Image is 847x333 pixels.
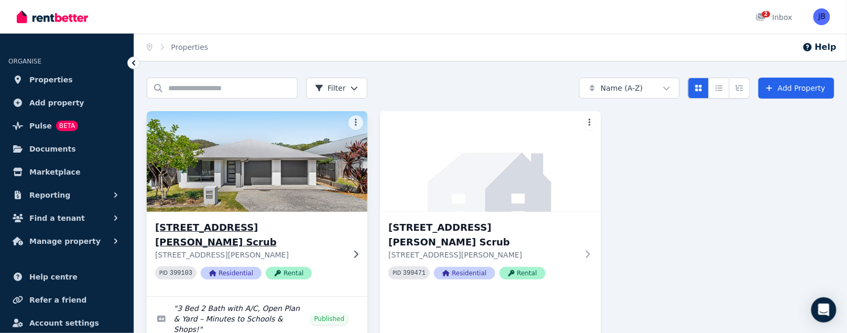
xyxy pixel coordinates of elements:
span: Residential [201,267,262,280]
code: 399103 [170,270,192,277]
nav: Breadcrumb [134,34,221,61]
a: PulseBETA [8,115,125,136]
button: Help [802,41,837,53]
span: Pulse [29,120,52,132]
small: PID [159,270,168,276]
button: Find a tenant [8,208,125,229]
img: 2/10 Roselea Ave, Bahrs Scrub [380,111,601,212]
h3: [STREET_ADDRESS][PERSON_NAME] Scrub [155,220,344,250]
div: View options [688,78,750,99]
img: 1/10 Roselea Ave, Bahrs Scrub [141,109,373,214]
span: Rental [499,267,546,280]
button: Filter [306,78,367,99]
a: 1/10 Roselea Ave, Bahrs Scrub[STREET_ADDRESS][PERSON_NAME] Scrub[STREET_ADDRESS][PERSON_NAME]PID ... [147,111,367,296]
span: Manage property [29,235,101,248]
a: Add property [8,92,125,113]
img: RentBetter [17,9,88,25]
span: Documents [29,143,76,155]
a: Help centre [8,266,125,287]
a: 2/10 Roselea Ave, Bahrs Scrub[STREET_ADDRESS][PERSON_NAME] Scrub[STREET_ADDRESS][PERSON_NAME]PID ... [380,111,601,296]
small: PID [393,270,401,276]
span: Refer a friend [29,294,86,306]
h3: [STREET_ADDRESS][PERSON_NAME] Scrub [388,220,578,250]
p: [STREET_ADDRESS][PERSON_NAME] [155,250,344,260]
a: Add Property [758,78,834,99]
button: Reporting [8,185,125,206]
span: Filter [315,83,346,93]
button: Expanded list view [729,78,750,99]
span: Reporting [29,189,70,201]
span: Add property [29,96,84,109]
button: Card view [688,78,709,99]
button: Name (A-Z) [579,78,680,99]
span: BETA [56,121,78,131]
p: [STREET_ADDRESS][PERSON_NAME] [388,250,578,260]
span: Properties [29,73,73,86]
a: Documents [8,138,125,159]
code: 399471 [403,270,426,277]
a: Marketplace [8,162,125,182]
span: Account settings [29,317,99,329]
span: Rental [266,267,312,280]
img: Jeremy Baker [813,8,830,25]
button: Manage property [8,231,125,252]
span: Marketplace [29,166,80,178]
button: More options [349,115,363,130]
span: 2 [762,11,770,17]
a: Properties [8,69,125,90]
div: Open Intercom Messenger [811,297,837,323]
span: Find a tenant [29,212,85,224]
a: Properties [171,43,209,51]
span: ORGANISE [8,58,41,65]
div: Inbox [756,12,792,23]
a: Refer a friend [8,289,125,310]
span: Help centre [29,271,78,283]
button: More options [582,115,597,130]
button: Compact list view [709,78,730,99]
span: Name (A-Z) [601,83,643,93]
span: Residential [434,267,495,280]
